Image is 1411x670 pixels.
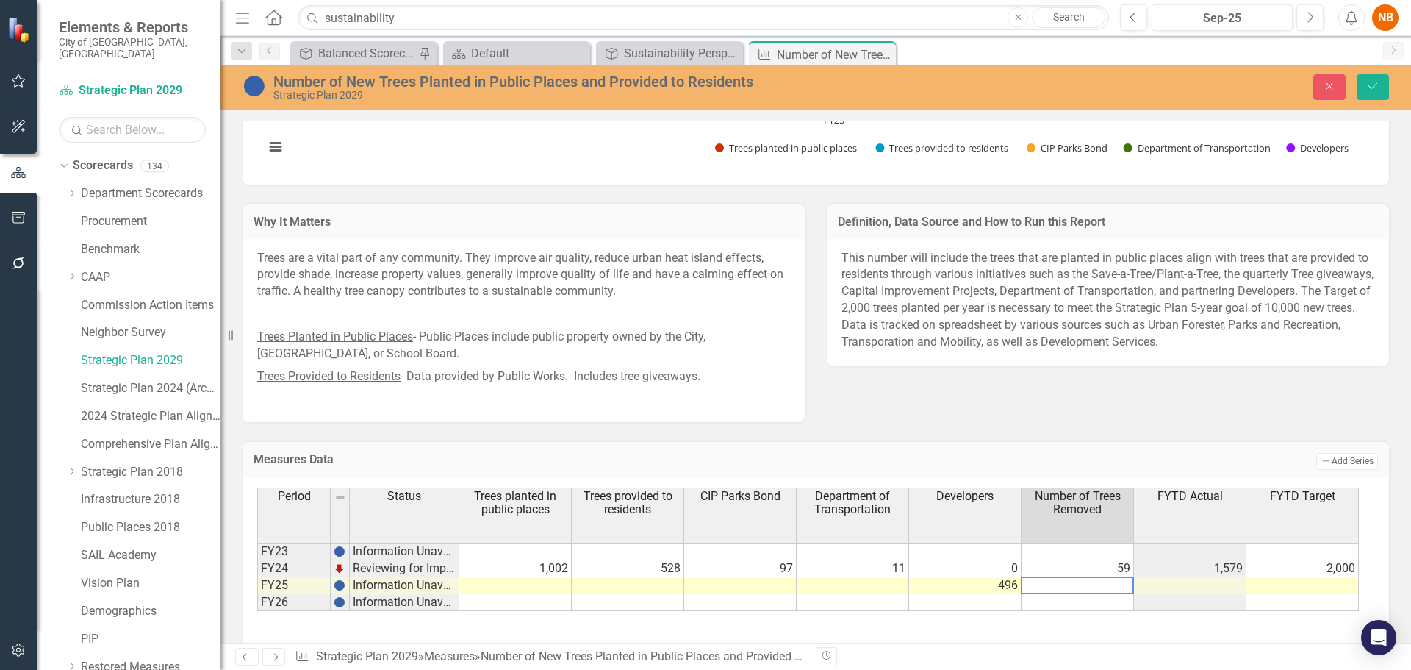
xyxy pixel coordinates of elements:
a: PIP [81,631,220,648]
a: Default [447,44,586,63]
div: Number of New Trees Planted in Public Places and Provided to Residents [481,649,858,663]
td: FY25 [257,577,331,594]
div: Open Intercom Messenger [1361,620,1396,655]
a: Benchmark [81,241,220,258]
button: Show Department of Transportation [1124,141,1271,154]
div: Balanced Scorecard [318,44,415,63]
td: 97 [684,560,797,577]
a: Search [1032,7,1105,28]
button: Show Trees planted in public places [715,141,858,154]
span: Trees planted in public places [462,490,568,516]
button: Show CIP Parks Bond [1027,141,1107,154]
div: Sustainability Perspective [624,44,739,63]
button: Sep-25 [1152,4,1293,31]
a: Procurement [81,213,220,230]
a: Sustainability Perspective [600,44,739,63]
td: Information Unavailable [350,543,459,560]
a: Balanced Scorecard [294,44,415,63]
img: BgCOk07PiH71IgAAAABJRU5ErkJggg== [334,546,345,557]
span: FYTD Actual [1157,490,1223,503]
a: Vision Plan [81,575,220,592]
a: Scorecards [73,157,133,174]
td: Information Unavailable [350,577,459,594]
a: Commission Action Items [81,297,220,314]
img: Information Unavailable [243,74,266,98]
span: Elements & Reports [59,18,206,36]
td: FY26 [257,594,331,611]
a: Strategic Plan 2029 [59,82,206,99]
p: Trees are a vital part of any community. They improve air quality, reduce urban heat island effec... [257,250,790,304]
span: Trees Provided to Residents [257,369,401,383]
img: TnMDeAgwAPMxUmUi88jYAAAAAElFTkSuQmCC [334,563,345,574]
p: - Data provided by Public Works. Includes tree giveaways. [257,366,790,388]
td: 11 [797,560,909,577]
td: 0 [909,560,1022,577]
a: Public Places 2018 [81,519,220,536]
td: 1,579 [1134,560,1246,577]
td: Information Unavailable [350,594,459,611]
a: Department Scorecards [81,185,220,202]
button: Show Trees provided to residents [875,141,1010,154]
p: - Public Places include public property owned by the City, [GEOGRAPHIC_DATA], or School Board. [257,326,790,366]
a: Strategic Plan 2029 [81,352,220,369]
td: FY24 [257,560,331,577]
a: Demographics [81,603,220,620]
a: Neighbor Survey [81,324,220,341]
button: Show Developers [1286,141,1349,154]
h3: Why It Matters [254,215,794,229]
input: Search ClearPoint... [298,5,1109,31]
button: View chart menu, Chart [265,137,286,157]
div: Number of New Trees Planted in Public Places and Provided to Residents [777,46,892,64]
td: 59 [1022,560,1134,577]
a: Strategic Plan 2024 (Archive) [81,380,220,397]
a: 2024 Strategic Plan Alignment [81,408,220,425]
div: Number of New Trees Planted in Public Places and Provided to Residents [273,74,886,90]
span: FYTD Target [1270,490,1335,503]
td: 496 [909,577,1022,594]
div: » » [295,649,805,666]
span: Number of Trees Removed [1024,490,1130,516]
img: ClearPoint Strategy [7,17,33,43]
img: BgCOk07PiH71IgAAAABJRU5ErkJggg== [334,580,345,591]
p: This number will include the trees that are planted in public places align with trees that are pr... [841,250,1374,351]
span: Status [387,490,421,503]
a: Measures [424,649,475,663]
span: Department of Transportation [800,490,905,516]
span: Trees provided to residents [575,490,681,516]
small: City of [GEOGRAPHIC_DATA], [GEOGRAPHIC_DATA] [59,36,206,60]
h3: Definition, Data Source and How to Run this Report [838,215,1378,229]
a: Strategic Plan 2018 [81,464,220,481]
td: 528 [572,560,684,577]
h3: Measures Data [254,453,887,466]
span: Period [278,490,311,503]
div: 134 [140,160,169,172]
button: NB [1372,4,1399,31]
img: 8DAGhfEEPCf229AAAAAElFTkSuQmCC [334,491,346,503]
td: Reviewing for Improvement [350,560,459,577]
img: BgCOk07PiH71IgAAAABJRU5ErkJggg== [334,596,345,608]
td: 2,000 [1246,560,1359,577]
td: 1,002 [459,560,572,577]
a: Infrastructure 2018 [81,491,220,508]
a: Strategic Plan 2029 [316,649,418,663]
a: SAIL Academy [81,547,220,564]
input: Search Below... [59,117,206,143]
a: Comprehensive Plan Alignment [81,436,220,453]
span: CIP Parks Bond [700,490,780,503]
div: Strategic Plan 2029 [273,90,886,101]
td: FY23 [257,543,331,560]
div: Sep-25 [1157,10,1288,27]
span: Trees Planted in Public Places [257,329,413,343]
span: Developers [936,490,994,503]
button: Add Series [1316,453,1378,469]
div: Default [471,44,586,63]
a: CAAP [81,269,220,286]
